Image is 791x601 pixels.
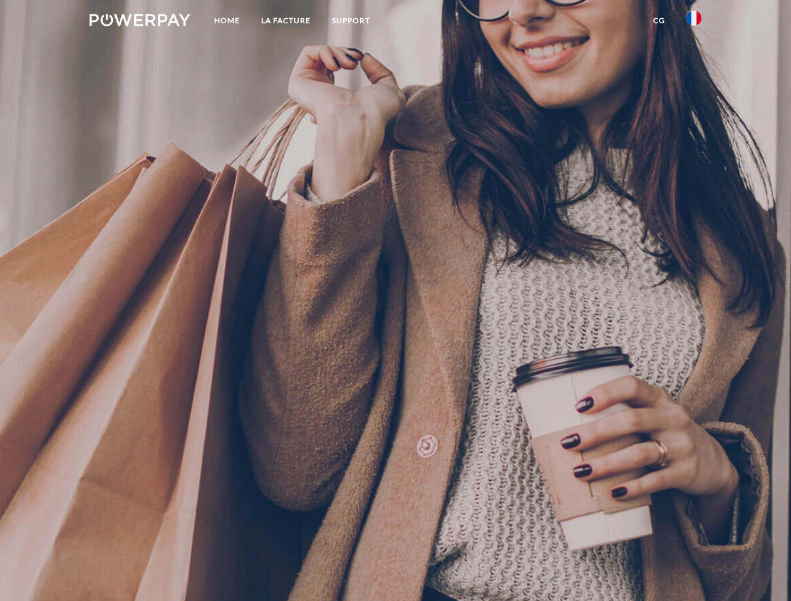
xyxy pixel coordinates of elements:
[251,9,321,32] a: LA FACTURE
[321,9,381,32] a: Support
[643,9,676,32] a: CG
[204,9,251,32] a: Home
[90,14,190,26] img: logo-powerpay-white.svg
[686,11,701,26] img: fr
